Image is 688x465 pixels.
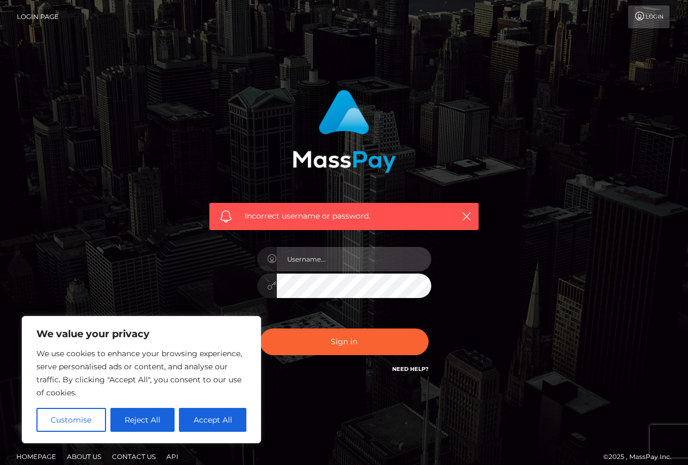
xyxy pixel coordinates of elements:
[22,316,261,443] div: We value your privacy
[36,347,246,399] p: We use cookies to enhance your browsing experience, serve personalised ads or content, and analys...
[628,5,670,28] a: Login
[36,327,246,340] p: We value your privacy
[179,408,246,432] button: Accept All
[260,328,429,355] button: Sign in
[110,408,175,432] button: Reject All
[293,90,396,173] img: MassPay Login
[63,448,106,465] a: About Us
[603,451,680,463] div: © 2025 , MassPay Inc.
[245,210,443,222] span: Incorrect username or password.
[392,365,429,373] a: Need Help?
[36,408,106,432] button: Customise
[17,5,59,28] a: Login Page
[277,247,431,271] input: Username...
[108,448,160,465] a: Contact Us
[162,448,183,465] a: API
[12,448,60,465] a: Homepage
